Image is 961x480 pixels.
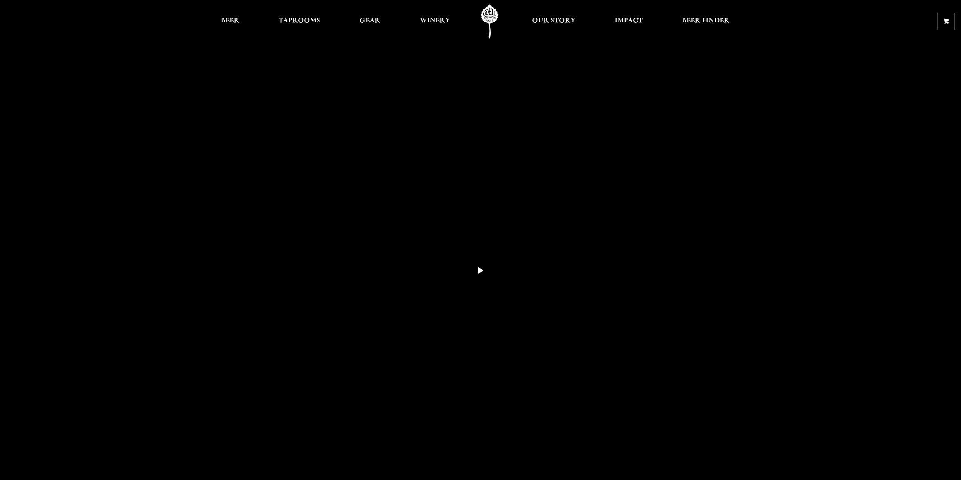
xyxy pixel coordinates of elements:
[415,5,455,39] a: Winery
[279,18,320,24] span: Taprooms
[420,18,450,24] span: Winery
[221,18,239,24] span: Beer
[677,5,734,39] a: Beer Finder
[475,5,504,39] a: Odell Home
[355,5,385,39] a: Gear
[682,18,730,24] span: Beer Finder
[359,18,380,24] span: Gear
[610,5,648,39] a: Impact
[532,18,575,24] span: Our Story
[216,5,244,39] a: Beer
[527,5,580,39] a: Our Story
[615,18,643,24] span: Impact
[274,5,325,39] a: Taprooms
